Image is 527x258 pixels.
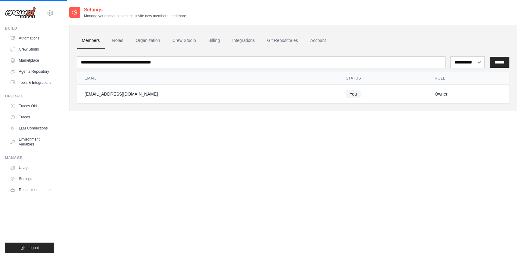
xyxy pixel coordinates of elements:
[85,91,331,97] div: [EMAIL_ADDRESS][DOMAIN_NAME]
[262,32,303,49] a: Git Repositories
[27,245,39,250] span: Logout
[7,101,54,111] a: Traces Old
[7,163,54,173] a: Usage
[203,32,225,49] a: Billing
[427,72,509,85] th: Role
[338,72,427,85] th: Status
[7,123,54,133] a: LLM Connections
[496,228,527,258] iframe: Chat Widget
[7,112,54,122] a: Traces
[168,32,201,49] a: Crew Studio
[7,185,54,195] button: Resources
[77,32,105,49] a: Members
[7,134,54,149] a: Environment Variables
[7,174,54,184] a: Settings
[305,32,331,49] a: Account
[5,243,54,253] button: Logout
[84,6,187,14] h2: Settings
[84,14,187,18] p: Manage your account settings, invite new members, and more.
[131,32,165,49] a: Organization
[7,67,54,76] a: Agents Repository
[7,55,54,65] a: Marketplace
[5,94,54,99] div: Operate
[346,90,361,98] span: You
[227,32,260,49] a: Integrations
[5,7,36,19] img: Logo
[7,33,54,43] a: Automations
[5,26,54,31] div: Build
[77,72,338,85] th: Email
[7,78,54,88] a: Tools & Integrations
[7,44,54,54] a: Crew Studio
[435,91,502,97] div: Owner
[5,155,54,160] div: Manage
[19,187,36,192] span: Resources
[107,32,128,49] a: Roles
